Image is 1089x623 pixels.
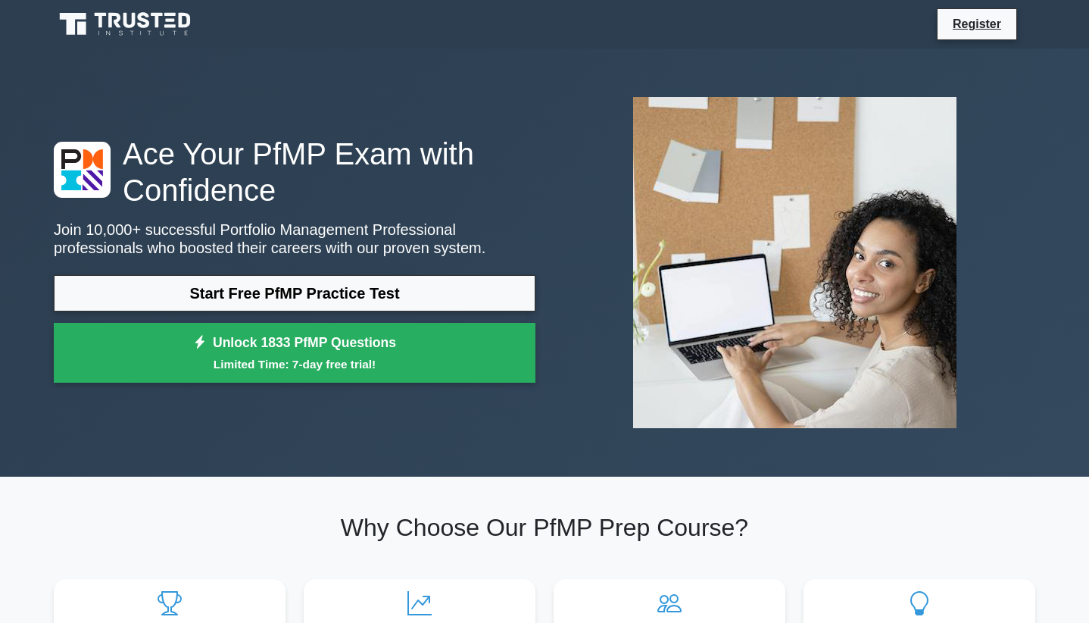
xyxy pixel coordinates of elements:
[73,355,516,373] small: Limited Time: 7-day free trial!
[54,513,1035,542] h2: Why Choose Our PfMP Prep Course?
[54,136,535,208] h1: Ace Your PfMP Exam with Confidence
[54,323,535,384] a: Unlock 1833 PfMP QuestionsLimited Time: 7-day free trial!
[54,221,535,257] p: Join 10,000+ successful Portfolio Management Professional professionals who boosted their careers...
[54,275,535,311] a: Start Free PfMP Practice Test
[944,14,1010,33] a: Register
